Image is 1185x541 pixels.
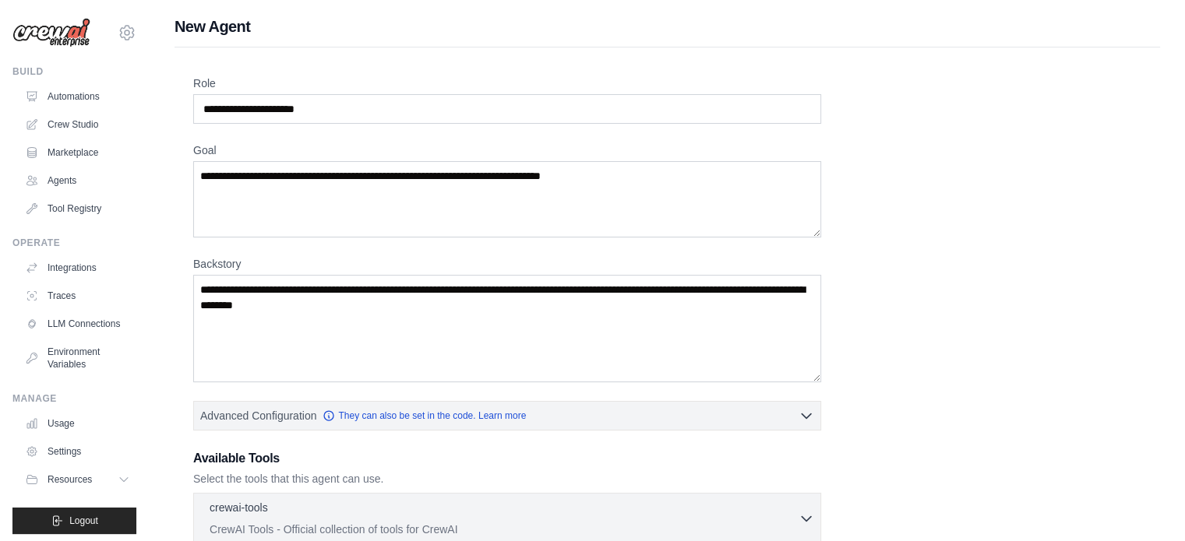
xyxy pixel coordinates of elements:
a: Integrations [19,255,136,280]
span: Resources [48,473,92,486]
a: They can also be set in the code. Learn more [323,409,526,422]
button: Advanced Configuration They can also be set in the code. Learn more [194,402,820,430]
p: Select the tools that this agent can use. [193,471,821,487]
div: Operate [12,237,136,249]
h1: New Agent [175,16,1160,37]
span: Logout [69,515,98,527]
span: Advanced Configuration [200,408,316,423]
a: Traces [19,283,136,308]
p: CrewAI Tools - Official collection of tools for CrewAI [210,522,799,537]
label: Role [193,76,821,91]
p: crewai-tools [210,500,268,515]
div: Build [12,65,136,78]
a: Usage [19,411,136,436]
label: Goal [193,142,821,158]
a: Agents [19,168,136,193]
a: Crew Studio [19,112,136,137]
h3: Available Tools [193,449,821,468]
img: Logo [12,18,90,47]
a: Marketplace [19,140,136,165]
a: Automations [19,84,136,109]
button: Logout [12,508,136,534]
button: Resources [19,467,136,492]
a: LLM Connections [19,311,136,336]
a: Environment Variables [19,339,136,377]
div: Manage [12,392,136,405]
a: Settings [19,439,136,464]
a: Tool Registry [19,196,136,221]
label: Backstory [193,256,821,272]
button: crewai-tools CrewAI Tools - Official collection of tools for CrewAI [200,500,814,537]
